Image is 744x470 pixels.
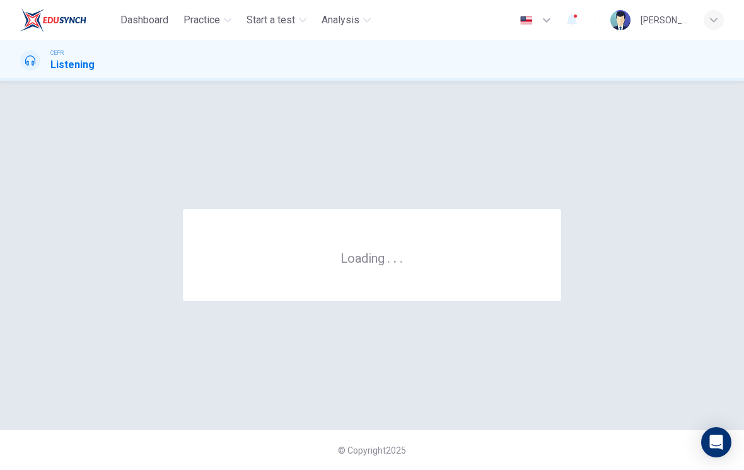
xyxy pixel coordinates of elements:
h6: . [393,246,397,267]
div: [PERSON_NAME] [PERSON_NAME] [PERSON_NAME] [641,13,689,28]
button: Start a test [241,9,311,32]
span: © Copyright 2025 [338,445,406,456]
span: Dashboard [120,13,168,28]
h6: . [399,246,404,267]
h6: . [387,246,391,267]
button: Practice [178,9,236,32]
button: Dashboard [115,9,173,32]
h6: Loading [340,249,404,266]
h1: Listening [50,57,95,72]
a: EduSynch logo [20,8,115,33]
div: Open Intercom Messenger [701,427,731,457]
span: CEFR [50,49,64,57]
img: EduSynch logo [20,8,86,33]
span: Analysis [322,13,359,28]
button: Analysis [317,9,376,32]
img: en [518,16,534,25]
span: Start a test [247,13,295,28]
span: Practice [183,13,220,28]
img: Profile picture [610,10,631,30]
